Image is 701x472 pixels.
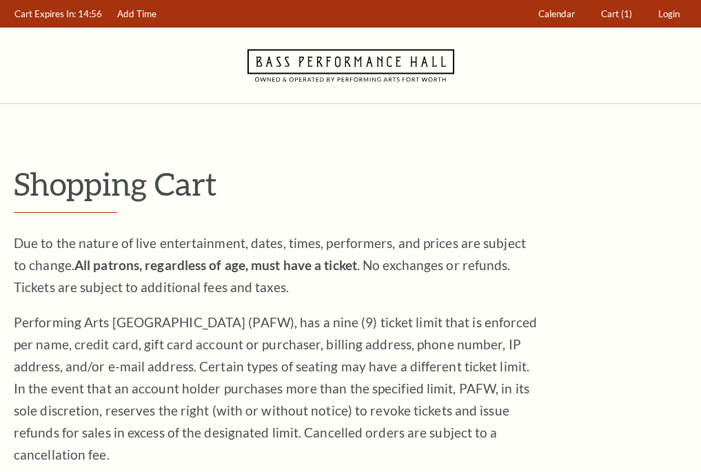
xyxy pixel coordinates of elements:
[652,1,687,28] a: Login
[601,8,619,19] span: Cart
[14,166,687,201] p: Shopping Cart
[74,257,357,273] strong: All patrons, regardless of age, must have a ticket
[658,8,680,19] span: Login
[78,8,102,19] span: 14:56
[14,8,76,19] span: Cart Expires In:
[111,1,163,28] a: Add Time
[621,8,632,19] span: (1)
[538,8,575,19] span: Calendar
[14,235,526,295] span: Due to the nature of live entertainment, dates, times, performers, and prices are subject to chan...
[14,311,538,466] p: Performing Arts [GEOGRAPHIC_DATA] (PAFW), has a nine (9) ticket limit that is enforced per name, ...
[595,1,639,28] a: Cart (1)
[532,1,582,28] a: Calendar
